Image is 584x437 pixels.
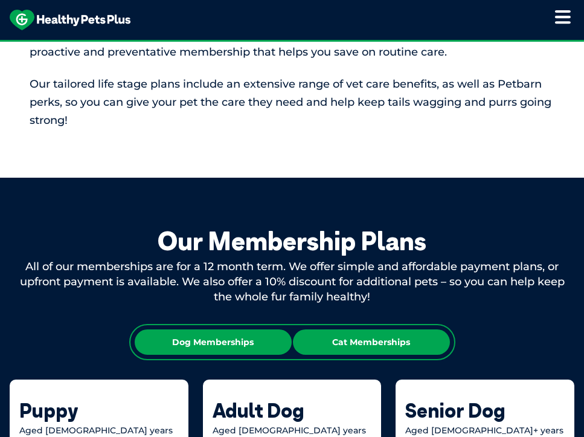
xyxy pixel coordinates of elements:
[10,10,130,30] img: hpp-logo
[30,27,518,59] span: Keep them happy, healthy and ahead of any wellness concerns with Healthy Pets Plus - a proactive ...
[293,329,450,355] div: Cat Memberships
[10,259,574,305] div: All of our memberships are for a 12 month term. We offer simple and affordable payment plans, or ...
[30,77,551,127] span: Our tailored life stage plans include an extensive range of vet care benefits, as well as Petbarn...
[66,40,518,51] span: Proactive, preventative wellness program designed to keep your pet healthier and happier for longer
[10,226,574,256] div: Our Membership Plans
[405,399,565,422] div: Senior Dog
[135,329,292,355] div: Dog Memberships
[213,399,372,422] div: Adult Dog
[19,399,179,422] div: Puppy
